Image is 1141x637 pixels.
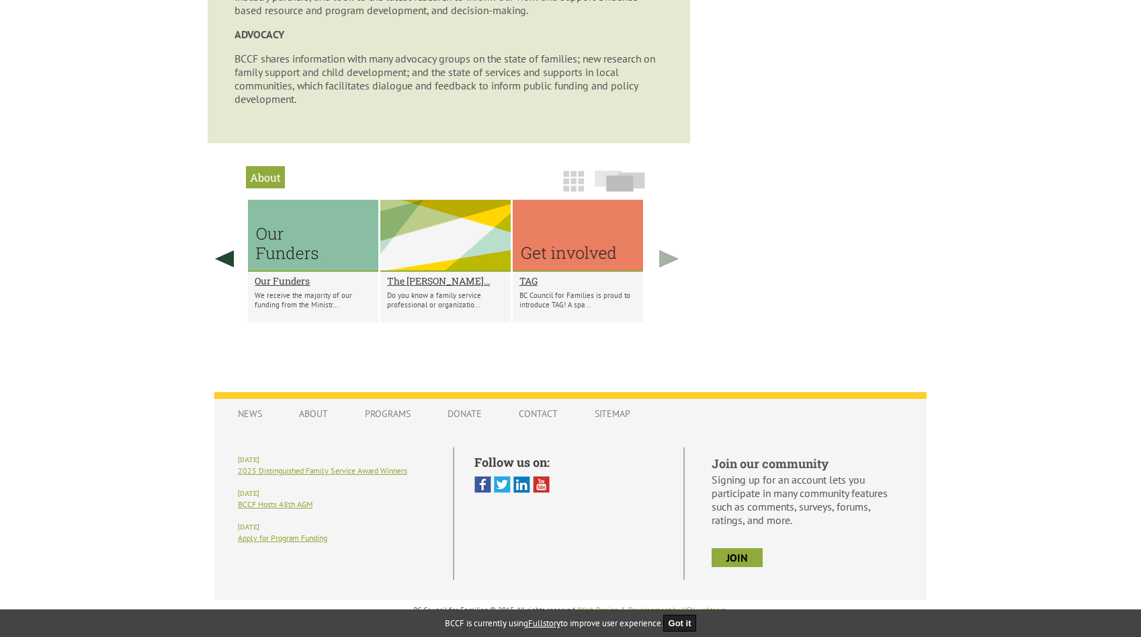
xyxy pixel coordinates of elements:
p: BC Council for Families is proud to introduce TAG! A spa... [519,291,636,309]
a: Grid View [559,177,588,198]
h5: Join our community [712,455,903,472]
p: BC Council for Families © 2015, All rights reserved. | . [214,605,927,615]
a: News [224,401,276,426]
a: BCCF Hosts 48th AGM [238,499,312,509]
li: Our Funders [248,200,378,322]
a: Programs [351,401,424,426]
img: slide-icon.png [595,170,645,192]
a: 2025 Distinguished Family Service Award Winners [238,465,407,476]
strong: ADVOCACY [235,28,284,41]
a: join [712,548,763,567]
h5: Follow us on: [474,454,663,470]
a: TAG [519,274,636,287]
h6: [DATE] [238,523,433,531]
a: Donate [434,401,495,426]
a: The [PERSON_NAME]... [387,274,504,287]
h2: About [246,166,285,188]
a: Fullstory [528,617,560,629]
img: You Tube [533,476,550,493]
li: The CAROL MATUSICKY Distinguished Service to Families Award [380,200,511,322]
p: BCCF shares information with many advocacy groups on the state of families; new research on famil... [235,52,663,106]
h6: [DATE] [238,455,433,464]
h6: [DATE] [238,489,433,498]
a: Web Design & Development by VCN webteam [580,605,726,615]
a: Slide View [591,177,649,198]
img: Linked In [513,476,530,493]
li: TAG [513,200,643,322]
p: Signing up for an account lets you participate in many community features such as comments, surve... [712,473,903,527]
a: Our Funders [255,274,372,287]
p: Do you know a family service professional or organizatio... [387,291,504,309]
button: Got it [663,615,697,632]
a: Sitemap [581,401,644,426]
p: We receive the majority of our funding from the Ministr... [255,291,372,309]
img: Facebook [474,476,491,493]
a: Apply for Program Funding [238,533,327,543]
a: About [286,401,341,426]
img: grid-icon.png [563,171,584,192]
img: Twitter [494,476,511,493]
a: Contact [505,401,571,426]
